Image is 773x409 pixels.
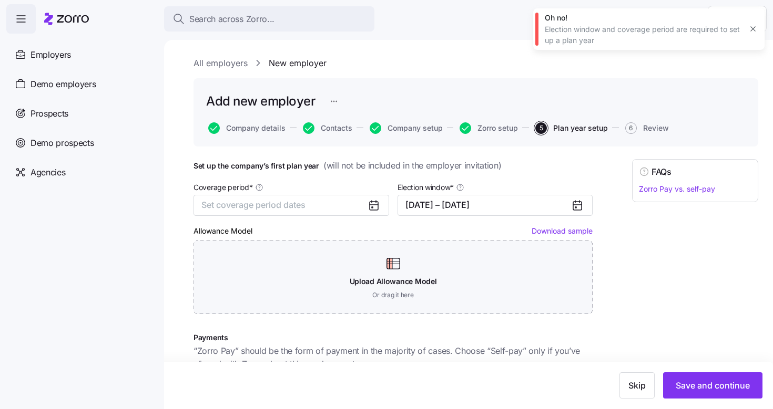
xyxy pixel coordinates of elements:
button: Set coverage period dates [194,195,389,216]
a: 5Plan year setup [533,122,608,134]
h1: Set up the company’s first plan year [194,159,593,172]
a: Zorro setup [457,122,518,134]
h1: Add new employer [206,93,315,109]
a: Zorro Pay vs. self-pay [639,184,715,193]
span: Employers [30,48,71,61]
button: 5Plan year setup [535,122,608,134]
span: Save and continue [676,379,750,392]
label: Allowance Model [194,225,252,237]
a: Agencies [6,158,156,187]
span: Plan year setup [553,124,608,132]
button: Save and continue [663,372,762,398]
span: ( will not be included in the employer invitation ) [323,159,501,172]
button: [DATE] – [DATE] [398,195,593,216]
div: Election window and coverage period are required to set up a plan year [545,24,741,46]
span: Search across Zorro... [189,13,274,26]
a: New employer [269,57,327,70]
h4: FAQs [652,166,672,178]
a: Prospects [6,99,156,128]
a: All employers [194,57,248,70]
div: Oh no! [545,13,741,23]
span: Review [643,124,669,132]
span: Company setup [388,124,443,132]
a: Demo employers [6,69,156,99]
span: Coverage period * [194,182,253,193]
span: Skip [628,379,646,392]
a: Contacts [301,122,352,134]
span: Agencies [30,166,65,179]
a: Download sample [532,226,593,235]
a: Company details [206,122,286,134]
span: Company details [226,124,286,132]
span: Election window * [398,182,454,193]
a: Demo prospects [6,128,156,158]
button: Skip [619,372,655,398]
span: 5 [535,122,547,134]
span: 6 [625,122,637,134]
span: Set coverage period dates [201,200,306,210]
button: Company setup [370,122,443,134]
span: Demo employers [30,78,96,91]
span: Contacts [321,124,352,132]
button: Company details [208,122,286,134]
span: Zorro setup [477,124,518,132]
h1: Payments [194,333,593,342]
button: 6Review [625,122,669,134]
span: Prospects [30,107,68,120]
a: Employers [6,40,156,69]
button: Search across Zorro... [164,6,374,32]
a: Company setup [368,122,443,134]
a: 6Review [623,122,669,134]
span: “Zorro Pay” should be the form of payment in the majority of cases. Choose “Self-pay” only if you... [194,344,593,371]
button: Contacts [303,122,352,134]
span: Demo prospects [30,137,94,150]
button: Zorro setup [460,122,518,134]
